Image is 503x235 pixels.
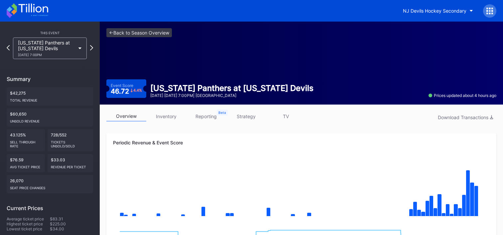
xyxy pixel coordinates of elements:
[50,221,93,226] div: $225.00
[7,87,93,106] div: $42,275
[51,162,90,169] div: Revenue per ticket
[7,221,50,226] div: Highest ticket price
[48,129,93,151] div: 728/552
[106,28,172,37] a: <-Back to Season Overview
[429,93,496,98] div: Prices updated about 4 hours ago
[10,137,42,148] div: Sell Through Rate
[403,8,466,14] div: NJ Devils Hockey Secondary
[133,89,142,92] div: 4.4 %
[150,93,314,98] div: [DATE] [DATE] 7:00PM | [GEOGRAPHIC_DATA]
[10,183,90,190] div: seat price changes
[7,31,93,35] div: This Event
[7,129,45,151] div: 43.125%
[186,111,226,121] a: reporting
[398,5,478,17] button: NJ Devils Hockey Secondary
[7,108,93,126] div: $60,650
[226,111,266,121] a: strategy
[7,154,45,172] div: $76.59
[10,117,90,123] div: Unsold Revenue
[50,216,93,221] div: $83.31
[266,111,306,121] a: TV
[7,76,93,82] div: Summary
[10,96,90,102] div: Total Revenue
[111,88,142,95] div: 46.72
[7,205,93,211] div: Current Prices
[106,111,146,121] a: overview
[438,115,493,120] div: Download Transactions
[7,175,93,193] div: 26,070
[146,111,186,121] a: inventory
[111,83,133,88] div: Event Score
[113,157,489,223] svg: Chart title
[150,83,314,93] div: [US_STATE] Panthers at [US_STATE] Devils
[435,113,496,122] button: Download Transactions
[113,140,490,145] div: Periodic Revenue & Event Score
[50,226,93,231] div: $34.00
[18,53,75,57] div: [DATE] 7:00PM
[48,154,93,172] div: $33.03
[7,216,50,221] div: Average ticket price
[10,162,42,169] div: Avg ticket price
[51,137,90,148] div: Tickets Unsold/Sold
[18,40,75,57] div: [US_STATE] Panthers at [US_STATE] Devils
[7,226,50,231] div: Lowest ticket price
